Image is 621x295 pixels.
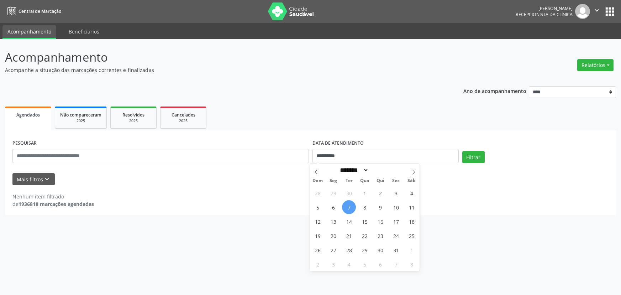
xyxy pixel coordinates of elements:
span: Agendados [16,112,40,118]
span: Dom [310,178,326,183]
span: Qui [373,178,388,183]
a: Acompanhamento [2,25,56,39]
span: Outubro 3, 2025 [389,186,403,200]
span: Outubro 6, 2025 [326,200,340,214]
span: Setembro 28, 2025 [311,186,325,200]
span: Outubro 11, 2025 [405,200,419,214]
span: Outubro 25, 2025 [405,229,419,243]
span: Novembro 2, 2025 [311,257,325,271]
span: Novembro 6, 2025 [373,257,387,271]
button:  [590,4,604,19]
button: Relatórios [577,59,614,71]
span: Outubro 28, 2025 [342,243,356,257]
span: Cancelados [172,112,195,118]
span: Outubro 7, 2025 [342,200,356,214]
span: Recepcionista da clínica [516,11,573,17]
span: Novembro 1, 2025 [405,243,419,257]
span: Outubro 4, 2025 [405,186,419,200]
div: 2025 [116,118,151,124]
span: Outubro 19, 2025 [311,229,325,243]
span: Resolvidos [122,112,144,118]
p: Ano de acompanhamento [463,86,526,95]
span: Outubro 2, 2025 [373,186,387,200]
span: Qua [357,178,373,183]
span: Novembro 7, 2025 [389,257,403,271]
span: Setembro 29, 2025 [326,186,340,200]
span: Outubro 27, 2025 [326,243,340,257]
span: Outubro 23, 2025 [373,229,387,243]
span: Outubro 14, 2025 [342,214,356,228]
span: Não compareceram [60,112,101,118]
span: Outubro 30, 2025 [373,243,387,257]
button: Filtrar [462,151,485,163]
button: apps [604,5,616,18]
span: Sex [388,178,404,183]
span: Outubro 24, 2025 [389,229,403,243]
span: Novembro 4, 2025 [342,257,356,271]
span: Novembro 5, 2025 [358,257,372,271]
span: Outubro 10, 2025 [389,200,403,214]
span: Outubro 16, 2025 [373,214,387,228]
label: PESQUISAR [12,138,37,149]
button: Mais filtroskeyboard_arrow_down [12,173,55,186]
span: Outubro 21, 2025 [342,229,356,243]
div: 2025 [165,118,201,124]
label: DATA DE ATENDIMENTO [312,138,364,149]
i:  [593,6,601,14]
span: Sáb [404,178,420,183]
div: [PERSON_NAME] [516,5,573,11]
span: Outubro 29, 2025 [358,243,372,257]
div: de [12,200,94,208]
a: Beneficiários [64,25,104,38]
div: Nenhum item filtrado [12,193,94,200]
span: Central de Marcação [19,8,61,14]
input: Year [369,166,392,174]
img: img [575,4,590,19]
span: Ter [341,178,357,183]
span: Outubro 26, 2025 [311,243,325,257]
span: Outubro 20, 2025 [326,229,340,243]
span: Seg [326,178,341,183]
span: Outubro 8, 2025 [358,200,372,214]
p: Acompanhamento [5,48,433,66]
div: 2025 [60,118,101,124]
span: Outubro 9, 2025 [373,200,387,214]
span: Novembro 8, 2025 [405,257,419,271]
span: Outubro 18, 2025 [405,214,419,228]
a: Central de Marcação [5,5,61,17]
span: Novembro 3, 2025 [326,257,340,271]
span: Outubro 1, 2025 [358,186,372,200]
span: Setembro 30, 2025 [342,186,356,200]
i: keyboard_arrow_down [43,175,51,183]
select: Month [337,166,369,174]
strong: 1936818 marcações agendadas [19,201,94,207]
span: Outubro 17, 2025 [389,214,403,228]
span: Outubro 31, 2025 [389,243,403,257]
span: Outubro 5, 2025 [311,200,325,214]
span: Outubro 12, 2025 [311,214,325,228]
p: Acompanhe a situação das marcações correntes e finalizadas [5,66,433,74]
span: Outubro 22, 2025 [358,229,372,243]
span: Outubro 13, 2025 [326,214,340,228]
span: Outubro 15, 2025 [358,214,372,228]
